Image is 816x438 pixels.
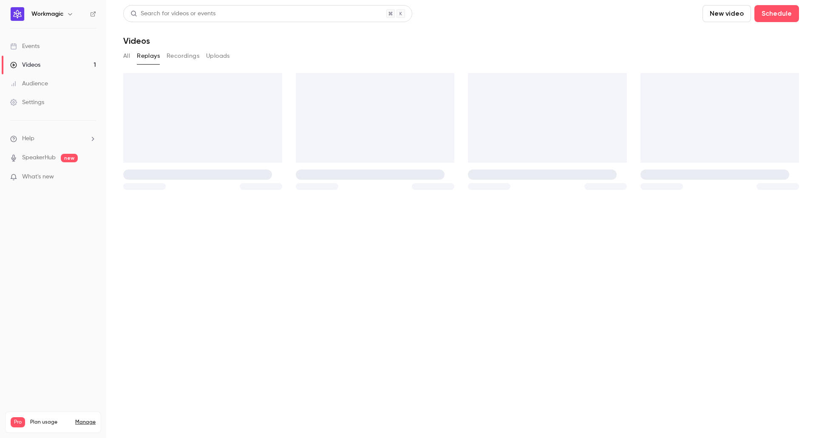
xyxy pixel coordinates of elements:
[22,153,56,162] a: SpeakerHub
[10,98,44,107] div: Settings
[137,49,160,63] button: Replays
[167,49,199,63] button: Recordings
[10,134,96,143] li: help-dropdown-opener
[22,172,54,181] span: What's new
[11,417,25,427] span: Pro
[11,7,24,21] img: Workmagic
[75,419,96,426] a: Manage
[61,154,78,162] span: new
[30,419,70,426] span: Plan usage
[130,9,215,18] div: Search for videos or events
[703,5,751,22] button: New video
[206,49,230,63] button: Uploads
[10,61,40,69] div: Videos
[10,79,48,88] div: Audience
[10,42,40,51] div: Events
[22,134,34,143] span: Help
[123,49,130,63] button: All
[123,36,150,46] h1: Videos
[31,10,63,18] h6: Workmagic
[754,5,799,22] button: Schedule
[123,5,799,433] section: Videos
